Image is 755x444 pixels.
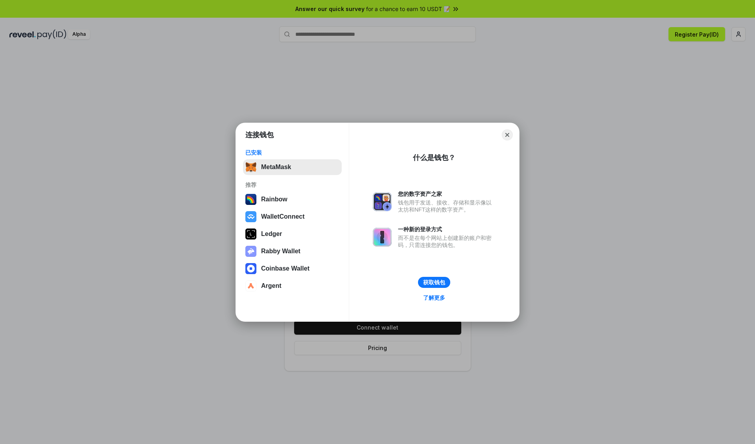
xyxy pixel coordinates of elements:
[502,129,513,140] button: Close
[243,243,342,259] button: Rabby Wallet
[245,130,274,140] h1: 连接钱包
[245,211,256,222] img: svg+xml,%3Csvg%20width%3D%2228%22%20height%3D%2228%22%20viewBox%3D%220%200%2028%2028%22%20fill%3D...
[373,192,392,211] img: svg+xml,%3Csvg%20xmlns%3D%22http%3A%2F%2Fwww.w3.org%2F2000%2Fsvg%22%20fill%3D%22none%22%20viewBox...
[261,196,287,203] div: Rainbow
[243,209,342,225] button: WalletConnect
[245,246,256,257] img: svg+xml,%3Csvg%20xmlns%3D%22http%3A%2F%2Fwww.w3.org%2F2000%2Fsvg%22%20fill%3D%22none%22%20viewBox...
[398,226,495,233] div: 一种新的登录方式
[423,294,445,301] div: 了解更多
[243,192,342,207] button: Rainbow
[423,279,445,286] div: 获取钱包
[245,194,256,205] img: svg+xml,%3Csvg%20width%3D%22120%22%20height%3D%22120%22%20viewBox%3D%220%200%20120%20120%22%20fil...
[261,265,309,272] div: Coinbase Wallet
[245,181,339,188] div: 推荐
[245,162,256,173] img: svg+xml,%3Csvg%20fill%3D%22none%22%20height%3D%2233%22%20viewBox%3D%220%200%2035%2033%22%20width%...
[245,228,256,240] img: svg+xml,%3Csvg%20xmlns%3D%22http%3A%2F%2Fwww.w3.org%2F2000%2Fsvg%22%20width%3D%2228%22%20height%3...
[245,263,256,274] img: svg+xml,%3Csvg%20width%3D%2228%22%20height%3D%2228%22%20viewBox%3D%220%200%2028%2028%22%20fill%3D...
[243,261,342,276] button: Coinbase Wallet
[373,228,392,247] img: svg+xml,%3Csvg%20xmlns%3D%22http%3A%2F%2Fwww.w3.org%2F2000%2Fsvg%22%20fill%3D%22none%22%20viewBox...
[243,278,342,294] button: Argent
[261,164,291,171] div: MetaMask
[413,153,455,162] div: 什么是钱包？
[398,234,495,249] div: 而不是在每个网站上创建新的账户和密码，只需连接您的钱包。
[418,293,450,303] a: 了解更多
[243,226,342,242] button: Ledger
[245,149,339,156] div: 已安装
[261,282,282,289] div: Argent
[245,280,256,291] img: svg+xml,%3Csvg%20width%3D%2228%22%20height%3D%2228%22%20viewBox%3D%220%200%2028%2028%22%20fill%3D...
[261,230,282,238] div: Ledger
[398,199,495,213] div: 钱包用于发送、接收、存储和显示像以太坊和NFT这样的数字资产。
[261,248,300,255] div: Rabby Wallet
[261,213,305,220] div: WalletConnect
[398,190,495,197] div: 您的数字资产之家
[418,277,450,288] button: 获取钱包
[243,159,342,175] button: MetaMask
